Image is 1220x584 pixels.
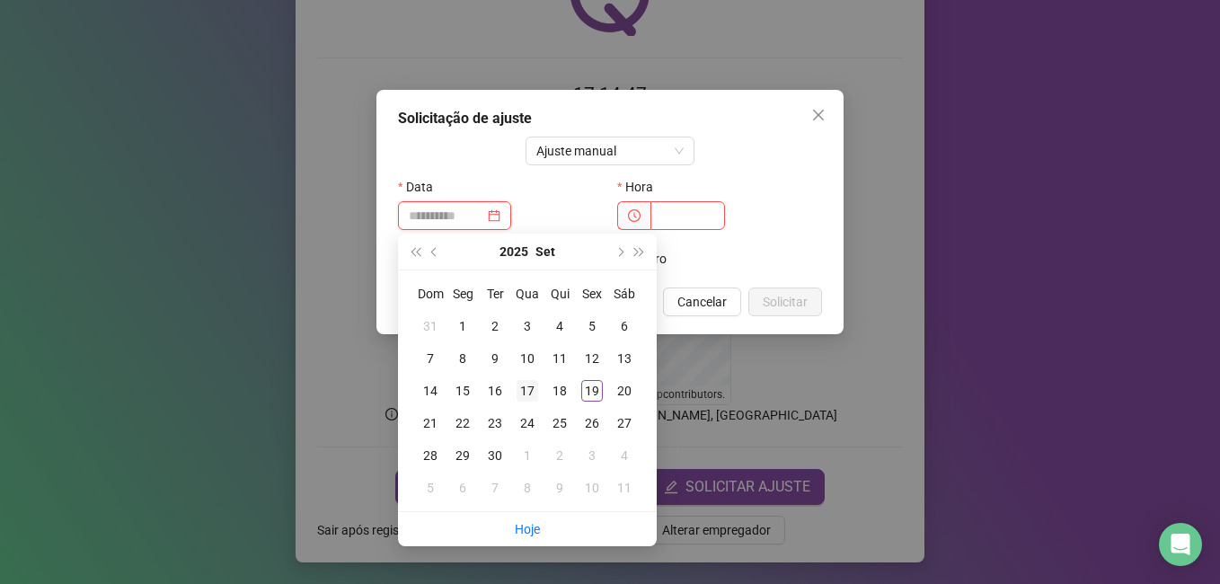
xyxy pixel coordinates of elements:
[608,472,641,504] td: 2025-10-11
[420,477,441,499] div: 5
[614,445,635,466] div: 4
[479,407,511,439] td: 2025-09-23
[446,278,479,310] th: Seg
[511,342,544,375] td: 2025-09-10
[420,412,441,434] div: 21
[608,407,641,439] td: 2025-09-27
[452,412,473,434] div: 22
[414,310,446,342] td: 2025-08-31
[511,407,544,439] td: 2025-09-24
[511,375,544,407] td: 2025-09-17
[515,522,540,536] a: Hoje
[608,439,641,472] td: 2025-10-04
[517,315,538,337] div: 3
[614,315,635,337] div: 6
[748,288,822,316] button: Solicitar
[517,445,538,466] div: 1
[581,477,603,499] div: 10
[420,380,441,402] div: 14
[420,315,441,337] div: 31
[499,234,528,270] button: year panel
[479,472,511,504] td: 2025-10-07
[811,108,826,122] span: close
[452,348,473,369] div: 8
[511,278,544,310] th: Qua
[425,234,445,270] button: prev-year
[614,348,635,369] div: 13
[549,445,570,466] div: 2
[581,348,603,369] div: 12
[511,310,544,342] td: 2025-09-03
[608,342,641,375] td: 2025-09-13
[576,407,608,439] td: 2025-09-26
[544,439,576,472] td: 2025-10-02
[484,315,506,337] div: 2
[576,278,608,310] th: Sex
[452,477,473,499] div: 6
[479,375,511,407] td: 2025-09-16
[549,380,570,402] div: 18
[479,278,511,310] th: Ter
[576,439,608,472] td: 2025-10-03
[576,472,608,504] td: 2025-10-10
[517,412,538,434] div: 24
[398,108,822,129] div: Solicitação de ajuste
[549,315,570,337] div: 4
[581,315,603,337] div: 5
[1159,523,1202,566] div: Open Intercom Messenger
[484,445,506,466] div: 30
[549,412,570,434] div: 25
[608,278,641,310] th: Sáb
[630,234,650,270] button: super-next-year
[608,375,641,407] td: 2025-09-20
[446,342,479,375] td: 2025-09-08
[804,101,833,129] button: Close
[414,375,446,407] td: 2025-09-14
[581,380,603,402] div: 19
[452,315,473,337] div: 1
[677,292,727,312] span: Cancelar
[536,137,685,164] span: Ajuste manual
[479,439,511,472] td: 2025-09-30
[511,472,544,504] td: 2025-10-08
[414,342,446,375] td: 2025-09-07
[614,412,635,434] div: 27
[484,380,506,402] div: 16
[517,380,538,402] div: 17
[484,477,506,499] div: 7
[544,472,576,504] td: 2025-10-09
[576,310,608,342] td: 2025-09-05
[608,310,641,342] td: 2025-09-06
[446,407,479,439] td: 2025-09-22
[663,288,741,316] button: Cancelar
[511,439,544,472] td: 2025-10-01
[581,445,603,466] div: 3
[405,234,425,270] button: super-prev-year
[614,477,635,499] div: 11
[414,278,446,310] th: Dom
[628,209,641,222] span: clock-circle
[420,348,441,369] div: 7
[544,375,576,407] td: 2025-09-18
[479,310,511,342] td: 2025-09-02
[484,348,506,369] div: 9
[549,348,570,369] div: 11
[398,173,445,201] label: Data
[544,407,576,439] td: 2025-09-25
[452,380,473,402] div: 15
[446,310,479,342] td: 2025-09-01
[420,445,441,466] div: 28
[614,380,635,402] div: 20
[446,439,479,472] td: 2025-09-29
[517,477,538,499] div: 8
[414,439,446,472] td: 2025-09-28
[544,310,576,342] td: 2025-09-04
[617,173,665,201] label: Hora
[549,477,570,499] div: 9
[484,412,506,434] div: 23
[446,375,479,407] td: 2025-09-15
[576,342,608,375] td: 2025-09-12
[479,342,511,375] td: 2025-09-09
[544,342,576,375] td: 2025-09-11
[446,472,479,504] td: 2025-10-06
